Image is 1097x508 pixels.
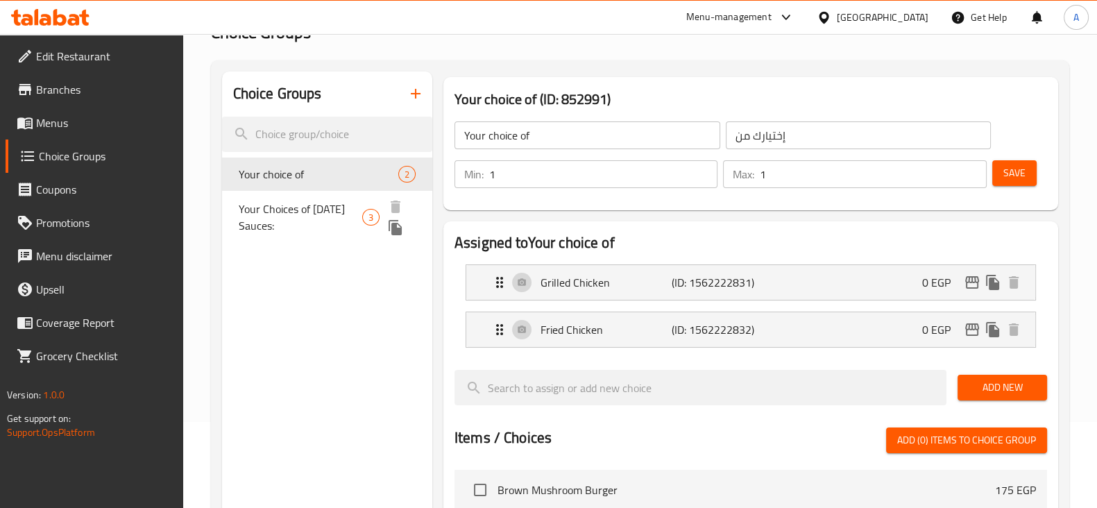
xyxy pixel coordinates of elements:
[686,9,772,26] div: Menu-management
[454,259,1047,306] li: Expand
[233,83,322,104] h2: Choice Groups
[385,196,406,217] button: delete
[36,181,172,198] span: Coupons
[363,211,379,224] span: 3
[454,427,552,448] h2: Items / Choices
[6,173,183,206] a: Coupons
[454,232,1047,253] h2: Assigned to Your choice of
[36,281,172,298] span: Upsell
[7,423,95,441] a: Support.OpsPlatform
[922,321,962,338] p: 0 EGP
[6,306,183,339] a: Coverage Report
[962,319,983,340] button: edit
[222,158,432,191] div: Your choice of2
[962,272,983,293] button: edit
[897,432,1036,449] span: Add (0) items to choice group
[39,148,172,164] span: Choice Groups
[1003,164,1026,182] span: Save
[239,201,363,234] span: Your Choices of [DATE] Sauces:
[36,248,172,264] span: Menu disclaimer
[239,166,398,183] span: Your choice of
[6,106,183,139] a: Menus
[992,160,1037,186] button: Save
[541,321,672,338] p: Fried Chicken
[498,482,995,498] span: Brown Mushroom Burger
[36,348,172,364] span: Grocery Checklist
[7,386,41,404] span: Version:
[6,239,183,273] a: Menu disclaimer
[6,73,183,106] a: Branches
[466,475,495,505] span: Select choice
[36,81,172,98] span: Branches
[385,217,406,238] button: duplicate
[222,117,432,152] input: search
[837,10,928,25] div: [GEOGRAPHIC_DATA]
[541,274,672,291] p: Grilled Chicken
[454,370,946,405] input: search
[43,386,65,404] span: 1.0.0
[6,206,183,239] a: Promotions
[995,482,1036,498] p: 175 EGP
[464,166,484,183] p: Min:
[6,273,183,306] a: Upsell
[454,306,1047,353] li: Expand
[886,427,1047,453] button: Add (0) items to choice group
[466,312,1035,347] div: Expand
[36,214,172,231] span: Promotions
[36,115,172,131] span: Menus
[969,379,1036,396] span: Add New
[922,274,962,291] p: 0 EGP
[1073,10,1079,25] span: A
[733,166,754,183] p: Max:
[36,48,172,65] span: Edit Restaurant
[672,321,759,338] p: (ID: 1562222832)
[454,88,1047,110] h3: Your choice of (ID: 852991)
[398,166,416,183] div: Choices
[1003,272,1024,293] button: delete
[399,168,415,181] span: 2
[36,314,172,331] span: Coverage Report
[672,274,759,291] p: (ID: 1562222831)
[983,272,1003,293] button: duplicate
[6,139,183,173] a: Choice Groups
[6,339,183,373] a: Grocery Checklist
[222,191,432,244] div: Your Choices of [DATE] Sauces:3deleteduplicate
[958,375,1047,400] button: Add New
[6,40,183,73] a: Edit Restaurant
[466,265,1035,300] div: Expand
[983,319,1003,340] button: duplicate
[7,409,71,427] span: Get support on:
[362,209,380,226] div: Choices
[1003,319,1024,340] button: delete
